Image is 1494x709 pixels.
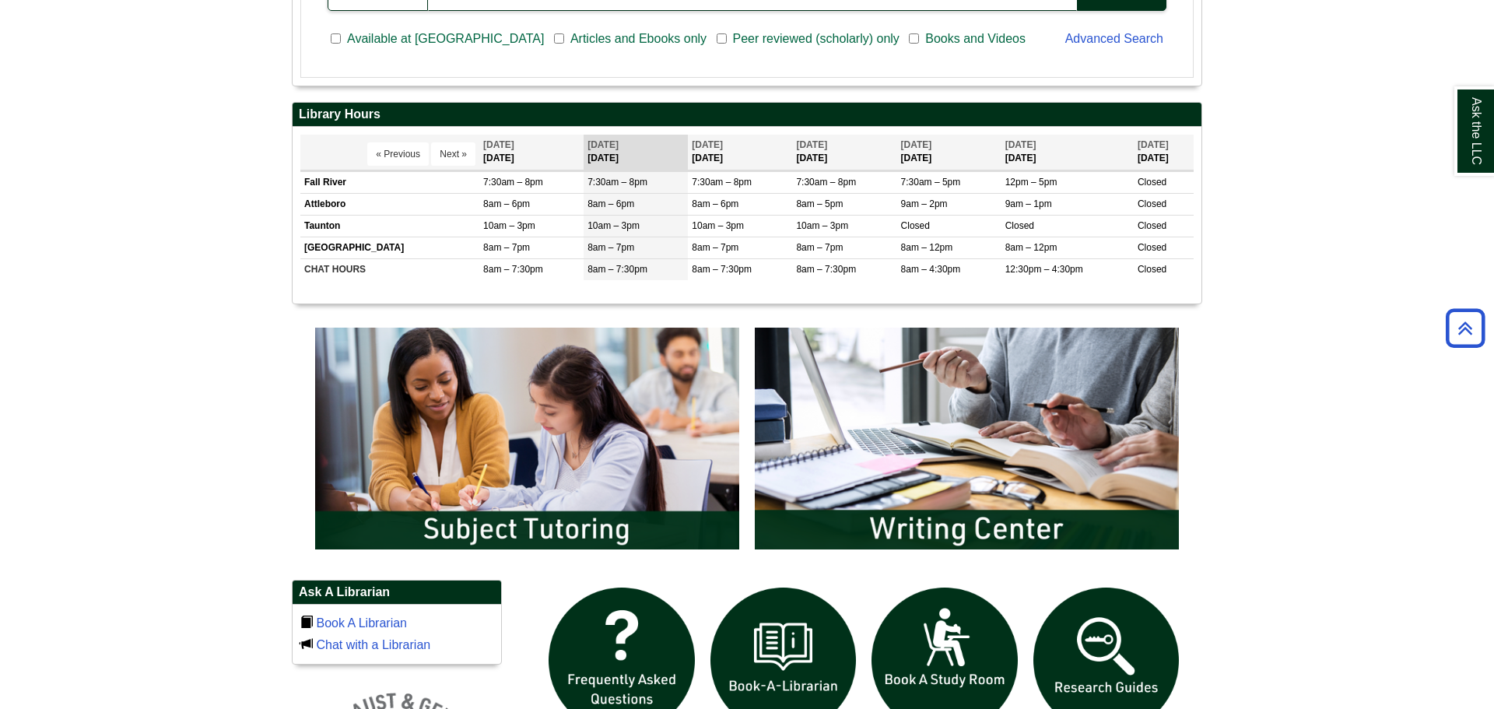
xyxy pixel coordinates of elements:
span: Closed [1138,177,1166,188]
span: 10am – 3pm [796,220,848,231]
h2: Ask A Librarian [293,581,501,605]
span: Available at [GEOGRAPHIC_DATA] [341,30,550,48]
td: CHAT HOURS [300,259,479,281]
span: Books and Videos [919,30,1032,48]
span: 8am – 7:30pm [692,264,752,275]
input: Available at [GEOGRAPHIC_DATA] [331,32,341,46]
span: 10am – 3pm [587,220,640,231]
span: [DATE] [901,139,932,150]
span: 8am – 6pm [692,198,738,209]
input: Books and Videos [909,32,919,46]
span: [DATE] [587,139,619,150]
span: 9am – 2pm [901,198,948,209]
span: Closed [1138,242,1166,253]
span: 8am – 7pm [796,242,843,253]
span: Closed [1138,198,1166,209]
td: Attleboro [300,193,479,215]
span: 8am – 7pm [692,242,738,253]
th: [DATE] [479,135,584,170]
img: Writing Center Information [747,320,1187,556]
th: [DATE] [1134,135,1194,170]
span: [DATE] [796,139,827,150]
span: 8am – 7:30pm [483,264,543,275]
span: Closed [1138,220,1166,231]
span: [DATE] [1138,139,1169,150]
a: Advanced Search [1065,32,1163,45]
span: 7:30am – 5pm [901,177,961,188]
span: 8am – 5pm [796,198,843,209]
span: 7:30am – 8pm [587,177,647,188]
input: Peer reviewed (scholarly) only [717,32,727,46]
a: Back to Top [1440,318,1490,339]
span: 7:30am – 8pm [796,177,856,188]
th: [DATE] [792,135,896,170]
span: 8am – 6pm [587,198,634,209]
span: Articles and Ebooks only [564,30,713,48]
button: « Previous [367,142,429,166]
span: 7:30am – 8pm [483,177,543,188]
input: Articles and Ebooks only [554,32,564,46]
span: 9am – 1pm [1005,198,1052,209]
span: 8am – 7pm [587,242,634,253]
span: 10am – 3pm [692,220,744,231]
span: Closed [901,220,930,231]
span: Peer reviewed (scholarly) only [727,30,906,48]
span: Closed [1138,264,1166,275]
div: slideshow [307,320,1187,563]
th: [DATE] [897,135,1001,170]
span: [DATE] [483,139,514,150]
th: [DATE] [584,135,688,170]
img: Subject Tutoring Information [307,320,747,556]
button: Next » [431,142,475,166]
span: 8am – 7:30pm [796,264,856,275]
span: 8am – 12pm [1005,242,1057,253]
span: 7:30am – 8pm [692,177,752,188]
th: [DATE] [1001,135,1134,170]
h2: Library Hours [293,103,1201,127]
span: 8am – 7:30pm [587,264,647,275]
span: 8am – 4:30pm [901,264,961,275]
td: Taunton [300,215,479,237]
th: [DATE] [688,135,792,170]
td: Fall River [300,171,479,193]
a: Chat with a Librarian [316,638,430,651]
span: 12pm – 5pm [1005,177,1057,188]
span: 10am – 3pm [483,220,535,231]
span: 8am – 6pm [483,198,530,209]
span: 12:30pm – 4:30pm [1005,264,1083,275]
span: 8am – 12pm [901,242,953,253]
span: [DATE] [1005,139,1036,150]
span: [DATE] [692,139,723,150]
a: Book A Librarian [316,616,407,630]
span: Closed [1005,220,1034,231]
span: 8am – 7pm [483,242,530,253]
td: [GEOGRAPHIC_DATA] [300,237,479,259]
